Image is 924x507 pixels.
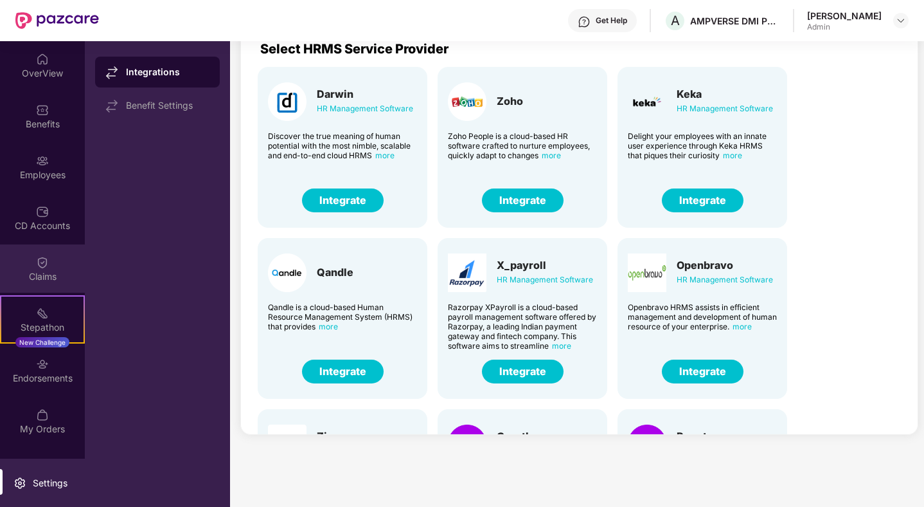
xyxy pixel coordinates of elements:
div: Integrations [126,66,209,78]
div: New Challenge [15,337,69,347]
img: svg+xml;base64,PHN2ZyB4bWxucz0iaHR0cDovL3d3dy53My5vcmcvMjAwMC9zdmciIHdpZHRoPSIyMSIgaGVpZ2h0PSIyMC... [36,307,49,320]
img: svg+xml;base64,PHN2ZyBpZD0iU2V0dGluZy0yMHgyMCIgeG1sbnM9Imh0dHA6Ly93d3cudzMub3JnLzIwMDAvc3ZnIiB3aW... [13,477,26,490]
span: more [542,151,561,160]
img: Card Logo [628,253,666,292]
div: Qandle is a cloud-based Human Resource Management System (HRMS) that provides [268,302,417,331]
img: svg+xml;base64,PHN2ZyBpZD0iQ2xhaW0iIHhtbG5zPSJodHRwOi8vd3d3LnczLm9yZy8yMDAwL3N2ZyIgd2lkdGg9IjIwIi... [36,256,49,269]
img: svg+xml;base64,PHN2ZyBpZD0iQmVuZWZpdHMiIHhtbG5zPSJodHRwOi8vd3d3LnczLm9yZy8yMDAwL3N2ZyIgd2lkdGg9Ij... [36,104,49,116]
img: svg+xml;base64,PHN2ZyB4bWxucz0iaHR0cDovL3d3dy53My5vcmcvMjAwMC9zdmciIHdpZHRoPSIxNy44MzIiIGhlaWdodD... [105,66,118,79]
button: Integrate [302,360,384,383]
div: Darwin [317,88,413,100]
div: HR Management Software [497,273,593,287]
div: AMPVERSE DMI PRIVATE LIMITED [690,15,780,27]
div: Delight your employees with an innate user experience through Keka HRMS that piques their curiosity [628,131,777,160]
div: Admin [807,22,882,32]
div: Razorpay XPayroll is a cloud-based payroll management software offered by Razorpay, a leading Ind... [448,302,597,351]
button: Integrate [662,189,743,212]
span: more [552,341,571,351]
div: Discover the true meaning of human potential with the most nimble, scalable and end-to-end cloud ... [268,131,417,160]
img: Card Logo [448,253,486,292]
div: Stepathon [1,321,84,334]
div: Repute [677,430,723,443]
div: Zoho [497,95,523,107]
div: [PERSON_NAME] [807,10,882,22]
div: Zimyo [317,430,350,443]
span: more [723,151,742,160]
span: more [375,151,395,160]
img: Card Logo [448,425,486,463]
img: svg+xml;base64,PHN2ZyBpZD0iSG9tZSIgeG1sbnM9Imh0dHA6Ly93d3cudzMub3JnLzIwMDAvc3ZnIiB3aWR0aD0iMjAiIG... [36,53,49,66]
button: Integrate [482,360,564,383]
button: Integrate [482,189,564,212]
img: Card Logo [268,253,307,292]
img: svg+xml;base64,PHN2ZyBpZD0iSGVscC0zMngzMiIgeG1sbnM9Imh0dHA6Ly93d3cudzMub3JnLzIwMDAvc3ZnIiB3aWR0aD... [578,15,591,28]
img: svg+xml;base64,PHN2ZyBpZD0iQ0RfQWNjb3VudHMiIGRhdGEtbmFtZT0iQ0QgQWNjb3VudHMiIHhtbG5zPSJodHRwOi8vd3... [36,205,49,218]
img: Card Logo [268,82,307,121]
img: svg+xml;base64,PHN2ZyBpZD0iRW5kb3JzZW1lbnRzIiB4bWxucz0iaHR0cDovL3d3dy53My5vcmcvMjAwMC9zdmciIHdpZH... [36,358,49,371]
img: svg+xml;base64,PHN2ZyBpZD0iRHJvcGRvd24tMzJ4MzIiIHhtbG5zPSJodHRwOi8vd3d3LnczLm9yZy8yMDAwL3N2ZyIgd2... [896,15,906,26]
div: HR Management Software [317,102,413,116]
span: more [733,322,752,331]
img: Card Logo [448,82,486,121]
div: Openbravo HRMS assists in efficient management and development of human resource of your enterprise. [628,302,777,331]
img: svg+xml;base64,PHN2ZyBpZD0iTXlfT3JkZXJzIiBkYXRhLW5hbWU9Ik15IE9yZGVycyIgeG1sbnM9Imh0dHA6Ly93d3cudz... [36,409,49,421]
div: Qandle [317,266,353,279]
button: Integrate [302,189,384,212]
div: Get Help [596,15,627,26]
div: Zoho People is a cloud-based HR software crafted to nurture employees, quickly adapt to changes [448,131,597,160]
span: A [671,13,680,28]
img: Card Logo [628,425,666,463]
button: Integrate [662,360,743,383]
img: Card Logo [268,425,307,463]
img: New Pazcare Logo [15,12,99,29]
span: more [319,322,338,331]
div: Benefit Settings [126,100,209,111]
div: HR Management Software [677,273,773,287]
div: Settings [29,477,71,490]
div: HR Management Software [677,102,773,116]
img: svg+xml;base64,PHN2ZyBpZD0iRW1wbG95ZWVzIiB4bWxucz0iaHR0cDovL3d3dy53My5vcmcvMjAwMC9zdmciIHdpZHRoPS... [36,154,49,167]
div: Openbravo [677,259,773,272]
div: X_payroll [497,259,593,272]
div: Keka [677,88,773,100]
img: Card Logo [628,82,666,121]
img: svg+xml;base64,PHN2ZyB4bWxucz0iaHR0cDovL3d3dy53My5vcmcvMjAwMC9zdmciIHdpZHRoPSIxNy44MzIiIGhlaWdodD... [105,100,118,113]
div: Greythr [497,430,593,443]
